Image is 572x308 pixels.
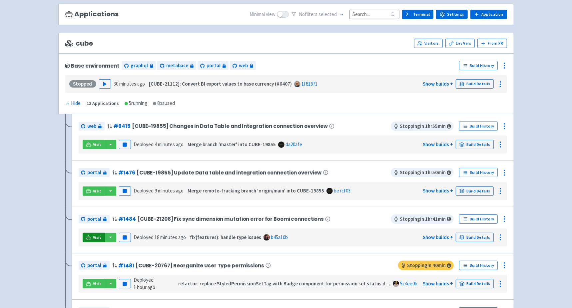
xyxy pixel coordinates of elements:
a: Visitors [414,39,443,48]
a: Show builds + [423,280,453,287]
a: Build History [459,168,498,177]
a: Build Details [456,279,494,288]
a: Build Details [456,140,494,149]
time: 18 minutes ago [155,234,186,240]
span: No filter s [299,11,337,18]
div: Base environment [65,63,119,69]
span: portal [88,169,102,176]
a: Env Vars [445,39,475,48]
span: Deployed [134,277,155,291]
span: Deployed [134,141,184,148]
span: [CUBE-19855] Changes in Data Table and Integration connection overview [132,123,328,129]
a: b45a10b [271,234,288,240]
a: #1476 [119,169,135,176]
a: Visit [83,279,105,288]
a: Show builds + [423,81,453,87]
span: web [88,123,97,130]
a: Show builds + [423,187,453,194]
h3: Applications [65,10,119,18]
a: Build History [459,61,498,70]
time: 1 hour ago [134,284,155,290]
a: portal [79,261,110,270]
a: portal [79,168,110,177]
strong: Merge remote-tracking branch 'origin/main' into CUBE-19855 [188,187,324,194]
span: metabase [166,62,188,70]
a: be7cf03 [334,187,350,194]
span: selected [318,11,337,17]
input: Search... [349,10,399,19]
span: Stopping in 1 hr 41 min [391,214,454,224]
span: [CUBE-21208] Fix sync dimension mutation error for Boomi connections [137,216,324,222]
a: Build History [459,122,498,131]
span: Deployed [134,187,184,194]
a: web [230,61,256,70]
a: da20afe [286,141,302,148]
a: graphql [122,61,156,70]
span: Visit [93,281,102,286]
button: Pause [119,233,131,242]
div: Hide [65,100,81,107]
span: Deployed [134,234,186,240]
strong: [CUBE-21112]: Convert BI export values to base currency (#6407) [149,81,292,87]
span: portal [207,62,221,70]
a: Terminal [402,10,433,19]
a: Show builds + [423,234,453,240]
a: Settings [436,10,468,19]
button: Pause [119,140,131,149]
button: Hide [65,100,82,107]
span: Visit [93,235,102,240]
a: Visit [83,186,105,196]
strong: Merge branch 'master' into CUBE-19855 [188,141,276,148]
span: Minimal view [250,11,276,18]
a: 1f81671 [301,81,317,87]
time: 9 minutes ago [155,187,184,194]
span: portal [88,215,102,223]
span: Stopping in 40 min [398,261,454,270]
a: portal [79,215,110,224]
time: 30 minutes ago [114,81,145,87]
a: portal [198,61,229,70]
span: Visit [93,188,102,194]
a: Build Details [456,79,494,89]
span: [CUBE-20767] Reorganize User Type permissions [136,263,264,268]
a: 5c4ee0b [400,280,417,287]
a: Build Details [456,186,494,196]
a: Build History [459,261,498,270]
button: Play [99,79,111,89]
strong: fix(features): handle type issues [190,234,261,240]
a: Show builds + [423,141,453,148]
a: metabase [157,61,196,70]
a: Build History [459,214,498,224]
span: cube [65,40,93,47]
span: web [239,62,248,70]
span: Stopping in 1 hr 50 min [391,168,454,177]
a: #1484 [119,215,136,222]
strong: refactor: replace StyledPermissionSetTag with Badge component for permission set status display [178,280,398,287]
a: Application [470,10,507,19]
a: Build Details [456,233,494,242]
div: 13 Applications [87,100,119,107]
button: From PR [477,39,507,48]
button: Pause [119,279,131,288]
div: 5 running [125,100,148,107]
a: #1481 [119,262,134,269]
a: web [79,122,105,131]
span: portal [88,262,102,269]
div: Stopped [69,80,96,88]
time: 4 minutes ago [155,141,184,148]
span: graphql [131,62,148,70]
a: Visit [83,140,105,149]
button: Pause [119,186,131,196]
span: Visit [93,142,102,147]
div: 8 paused [153,100,175,107]
a: Visit [83,233,105,242]
span: [CUBE-19855] Update Data table and integration connection overview [137,170,322,175]
span: Stopping in 1 hr 55 min [391,122,454,131]
a: #6415 [114,123,131,130]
